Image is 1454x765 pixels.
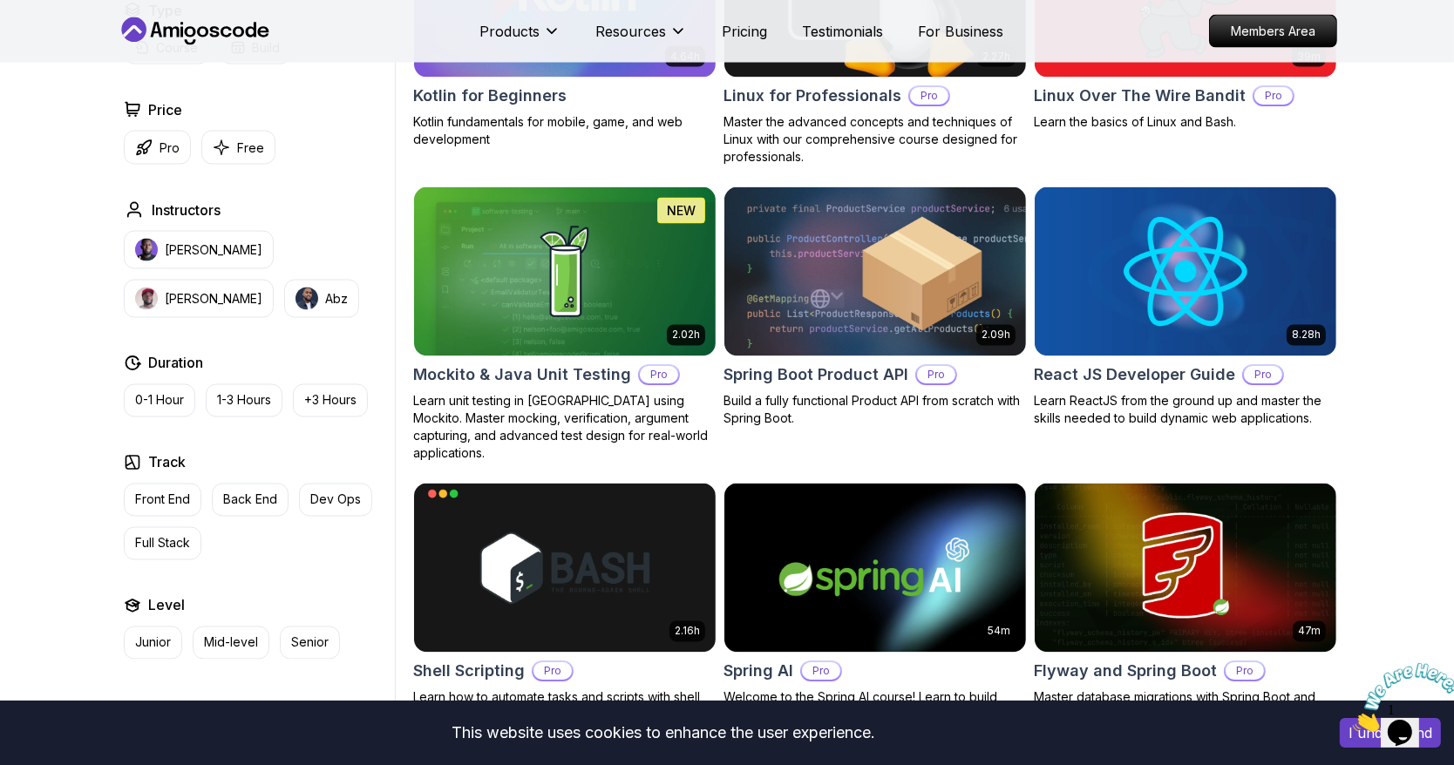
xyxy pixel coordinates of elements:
[1034,84,1246,108] h2: Linux Over The Wire Bandit
[299,484,372,517] button: Dev Ops
[595,21,687,56] button: Resources
[414,484,716,653] img: Shell Scripting card
[124,484,201,517] button: Front End
[982,328,1010,342] p: 2.09h
[1298,625,1321,639] p: 47m
[217,392,271,410] p: 1-3 Hours
[988,625,1010,639] p: 54m
[413,688,717,723] p: Learn how to automate tasks and scripts with shell scripting.
[135,535,190,552] p: Full Stack
[237,139,264,157] p: Free
[675,625,700,639] p: 2.16h
[802,21,883,42] a: Testimonials
[296,288,318,310] img: instructor img
[135,239,158,261] img: instructor img
[165,290,262,308] p: [PERSON_NAME]
[724,362,908,387] h2: Spring Boot Product API
[124,384,195,417] button: 0-1 Hour
[1209,15,1337,48] a: Members Area
[284,280,359,318] button: instructor imgAbz
[413,84,567,108] h2: Kotlin for Beginners
[595,21,666,42] p: Resources
[640,366,678,383] p: Pro
[533,662,572,680] p: Pro
[293,384,368,417] button: +3 Hours
[1210,16,1336,47] p: Members Area
[724,186,1027,427] a: Spring Boot Product API card2.09hSpring Boot Product APIProBuild a fully functional Product API f...
[223,491,277,509] p: Back End
[802,662,840,680] p: Pro
[724,84,901,108] h2: Linux for Professionals
[1292,328,1321,342] p: 8.28h
[148,452,186,473] h2: Track
[152,200,221,220] h2: Instructors
[1340,718,1441,748] button: Accept cookies
[135,392,184,410] p: 0-1 Hour
[148,595,185,616] h2: Level
[479,21,561,56] button: Products
[201,131,275,165] button: Free
[1034,186,1337,427] a: React JS Developer Guide card8.28hReact JS Developer GuideProLearn ReactJS from the ground up and...
[206,384,282,417] button: 1-3 Hours
[724,688,1027,741] p: Welcome to the Spring AI course! Learn to build intelligent applications with the Spring framewor...
[722,21,767,42] a: Pricing
[724,187,1026,356] img: Spring Boot Product API card
[204,634,258,652] p: Mid-level
[672,328,700,342] p: 2.02h
[291,634,329,652] p: Senior
[724,484,1026,653] img: Spring AI card
[1034,362,1235,387] h2: React JS Developer Guide
[304,392,357,410] p: +3 Hours
[1346,656,1454,739] iframe: chat widget
[1035,484,1336,653] img: Flyway and Spring Boot card
[1244,366,1282,383] p: Pro
[413,113,717,148] p: Kotlin fundamentals for mobile, game, and web development
[1035,187,1336,356] img: React JS Developer Guide card
[1034,659,1217,683] h2: Flyway and Spring Boot
[479,21,540,42] p: Products
[135,491,190,509] p: Front End
[413,186,717,462] a: Mockito & Java Unit Testing card2.02hNEWMockito & Java Unit TestingProLearn unit testing in [GEOG...
[325,290,348,308] p: Abz
[148,353,203,374] h2: Duration
[160,139,180,157] p: Pro
[7,7,14,22] span: 1
[724,483,1027,741] a: Spring AI card54mSpring AIProWelcome to the Spring AI course! Learn to build intelligent applicat...
[1034,688,1337,741] p: Master database migrations with Spring Boot and Flyway. Implement version control for your databa...
[124,280,274,318] button: instructor img[PERSON_NAME]
[724,392,1027,427] p: Build a fully functional Product API from scratch with Spring Boot.
[413,659,525,683] h2: Shell Scripting
[1226,662,1264,680] p: Pro
[212,484,289,517] button: Back End
[280,626,340,660] button: Senior
[165,241,262,259] p: [PERSON_NAME]
[124,231,274,269] button: instructor img[PERSON_NAME]
[124,626,182,660] button: Junior
[1254,87,1293,105] p: Pro
[918,21,1003,42] a: For Business
[724,113,1027,166] p: Master the advanced concepts and techniques of Linux with our comprehensive course designed for p...
[414,187,716,356] img: Mockito & Java Unit Testing card
[917,366,955,383] p: Pro
[413,392,717,462] p: Learn unit testing in [GEOGRAPHIC_DATA] using Mockito. Master mocking, verification, argument cap...
[724,659,793,683] h2: Spring AI
[1034,113,1337,131] p: Learn the basics of Linux and Bash.
[124,131,191,165] button: Pro
[148,99,182,120] h2: Price
[413,483,717,723] a: Shell Scripting card2.16hShell ScriptingProLearn how to automate tasks and scripts with shell scr...
[13,714,1314,752] div: This website uses cookies to enhance the user experience.
[135,634,171,652] p: Junior
[135,288,158,310] img: instructor img
[1034,483,1337,741] a: Flyway and Spring Boot card47mFlyway and Spring BootProMaster database migrations with Spring Boo...
[193,626,269,660] button: Mid-level
[124,527,201,560] button: Full Stack
[413,362,631,387] h2: Mockito & Java Unit Testing
[1034,392,1337,427] p: Learn ReactJS from the ground up and master the skills needed to build dynamic web applications.
[910,87,948,105] p: Pro
[310,491,361,509] p: Dev Ops
[7,7,115,76] img: Chat attention grabber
